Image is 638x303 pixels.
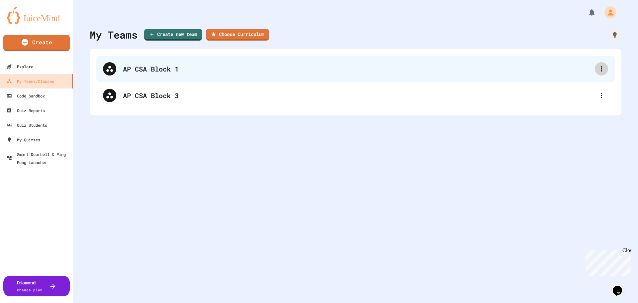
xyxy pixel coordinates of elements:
[3,276,70,296] button: DiamondChange plan
[7,92,45,100] div: Code Sandbox
[206,29,269,41] a: Choose Curriculum
[583,247,631,276] iframe: chat widget
[7,106,45,114] div: Quiz Reports
[576,7,597,18] div: My Notifications
[90,27,138,42] div: My Teams
[597,5,618,20] div: My Account
[7,150,70,166] div: Smart Doorbell & Ping Pong Launcher
[3,3,46,42] div: Chat with us now!Close
[144,29,202,41] a: Create new team
[3,35,70,51] a: Create
[96,82,615,109] div: AP CSA Block 3
[7,121,47,129] div: Quiz Students
[123,64,595,74] div: AP CSA Block 1
[7,136,40,144] div: My Quizzes
[7,77,54,85] div: My Teams/Classes
[123,90,595,100] div: AP CSA Block 3
[610,276,631,296] iframe: chat widget
[17,279,43,293] div: Diamond
[7,7,66,24] img: logo-orange.svg
[608,28,621,42] div: How it works
[17,287,43,292] span: Change plan
[7,63,33,71] div: Explore
[96,56,615,82] div: AP CSA Block 1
